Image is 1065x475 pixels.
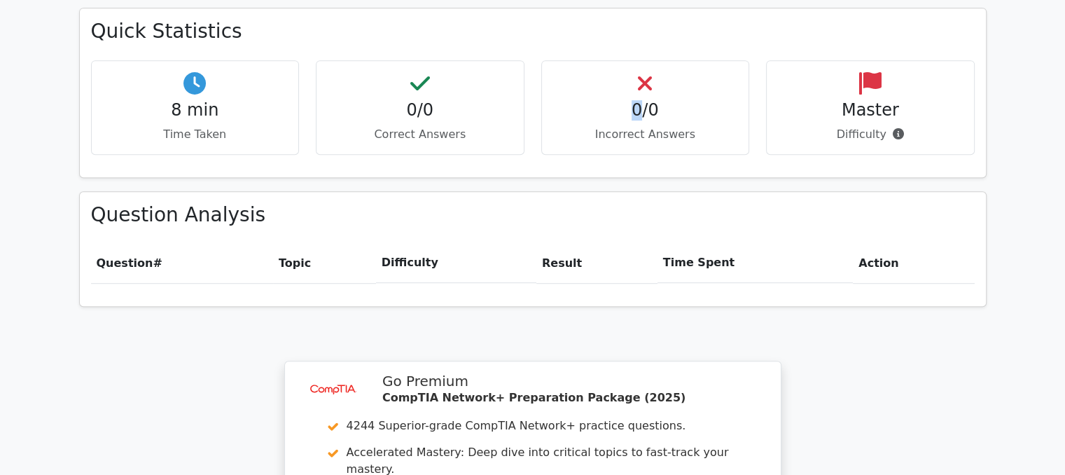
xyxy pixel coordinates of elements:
p: Correct Answers [328,126,513,143]
th: # [91,243,273,283]
h4: Master [778,100,963,121]
h4: 0/0 [553,100,738,121]
th: Difficulty [376,243,536,283]
h3: Quick Statistics [91,20,975,43]
th: Time Spent [657,243,853,283]
p: Difficulty [778,126,963,143]
h3: Question Analysis [91,203,975,227]
th: Topic [273,243,376,283]
th: Action [853,243,974,283]
p: Time Taken [103,126,288,143]
h4: 0/0 [328,100,513,121]
p: Incorrect Answers [553,126,738,143]
h4: 8 min [103,100,288,121]
span: Question [97,256,153,270]
th: Result [536,243,657,283]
